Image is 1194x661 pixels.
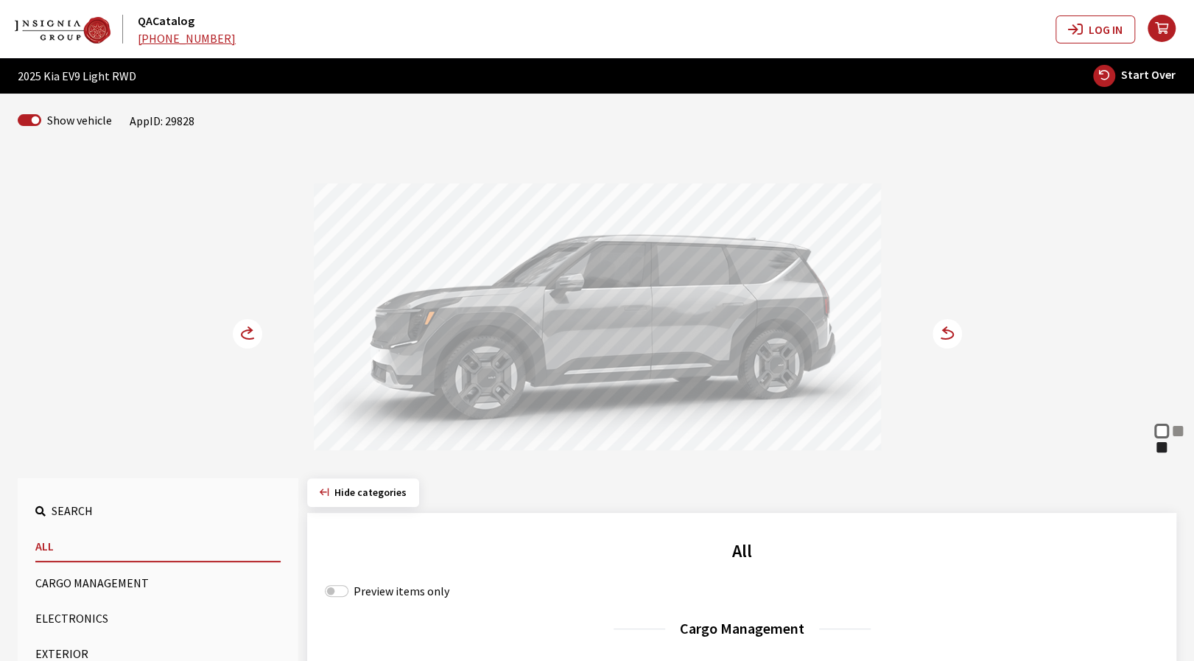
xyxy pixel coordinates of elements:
[325,538,1159,564] h2: All
[15,17,110,43] img: Dashboard
[18,67,136,85] span: 2025 Kia EV9 Light RWD
[138,31,236,46] a: [PHONE_NUMBER]
[325,618,1159,640] h3: Cargo Management
[1154,424,1169,438] div: Snow White Pearl
[47,111,112,129] label: Show vehicle
[1154,440,1169,455] div: Aurora Black Pearl
[307,478,419,507] button: Hide categories
[15,15,135,43] a: QACatalog logo
[354,582,449,600] label: Preview items only
[1147,3,1194,55] button: your cart
[52,503,93,518] span: Search
[130,112,194,130] div: AppID: 29828
[1092,64,1176,88] button: Start Over
[1056,15,1135,43] button: Log In
[35,604,281,633] button: Electronics
[1170,424,1185,438] div: Pebble Gray
[1121,67,1176,82] span: Start Over
[35,568,281,598] button: Cargo Management
[35,531,281,562] button: All
[334,486,407,499] span: Click to hide category section.
[138,13,194,28] a: QACatalog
